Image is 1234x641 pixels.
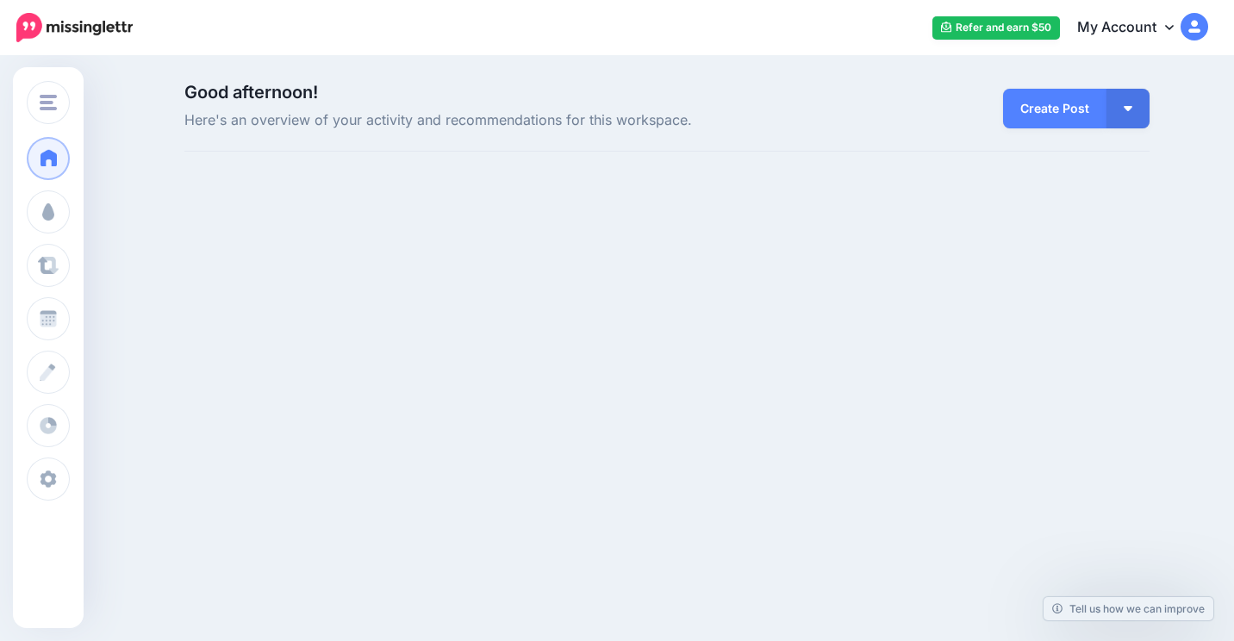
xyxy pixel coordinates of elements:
a: Tell us how we can improve [1044,597,1213,620]
a: Refer and earn $50 [932,16,1060,40]
span: Here's an overview of your activity and recommendations for this workspace. [184,109,820,132]
span: Good afternoon! [184,82,318,103]
a: Create Post [1003,89,1106,128]
img: menu.png [40,95,57,110]
img: arrow-down-white.png [1124,106,1132,111]
img: Missinglettr [16,13,133,42]
a: My Account [1060,7,1208,49]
